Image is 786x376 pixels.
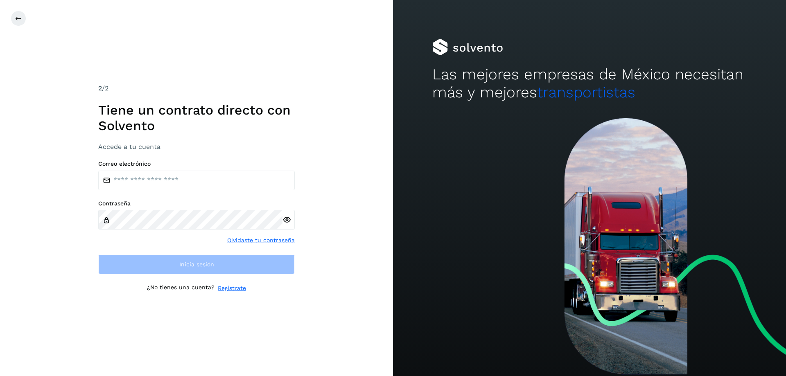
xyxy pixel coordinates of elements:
span: Inicia sesión [179,261,214,267]
span: 2 [98,84,102,92]
h2: Las mejores empresas de México necesitan más y mejores [432,65,747,102]
label: Contraseña [98,200,295,207]
label: Correo electrónico [98,160,295,167]
h1: Tiene un contrato directo con Solvento [98,102,295,134]
span: transportistas [537,83,635,101]
p: ¿No tienes una cuenta? [147,284,215,293]
h3: Accede a tu cuenta [98,143,295,151]
a: Olvidaste tu contraseña [227,236,295,245]
div: /2 [98,83,295,93]
button: Inicia sesión [98,254,295,274]
a: Regístrate [218,284,246,293]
